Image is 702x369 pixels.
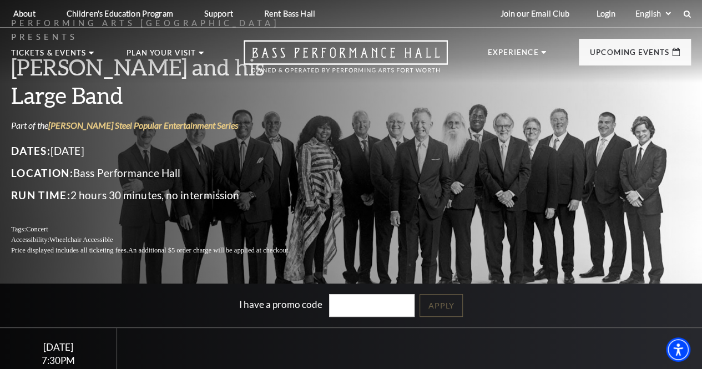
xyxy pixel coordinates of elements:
[13,9,36,18] p: About
[11,119,316,132] p: Part of the
[67,9,173,18] p: Children's Education Program
[11,235,316,245] p: Accessibility:
[128,246,290,254] span: An additional $5 order charge will be applied at checkout.
[13,341,103,353] div: [DATE]
[633,8,673,19] select: Select:
[127,49,196,63] p: Plan Your Visit
[49,236,113,244] span: Wheelchair Accessible
[11,245,316,256] p: Price displayed includes all ticketing fees.
[48,120,238,130] a: Irwin Steel Popular Entertainment Series - open in a new tab
[11,144,50,157] span: Dates:
[11,186,316,204] p: 2 hours 30 minutes, no intermission
[11,189,70,201] span: Run Time:
[590,49,669,62] p: Upcoming Events
[204,9,233,18] p: Support
[204,40,488,83] a: Open this option
[11,224,316,235] p: Tags:
[11,166,73,179] span: Location:
[488,49,539,62] p: Experience
[26,225,48,233] span: Concert
[11,142,316,160] p: [DATE]
[11,49,86,63] p: Tickets & Events
[264,9,315,18] p: Rent Bass Hall
[13,356,103,365] div: 7:30PM
[11,164,316,182] p: Bass Performance Hall
[666,337,690,362] div: Accessibility Menu
[239,299,322,310] label: I have a promo code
